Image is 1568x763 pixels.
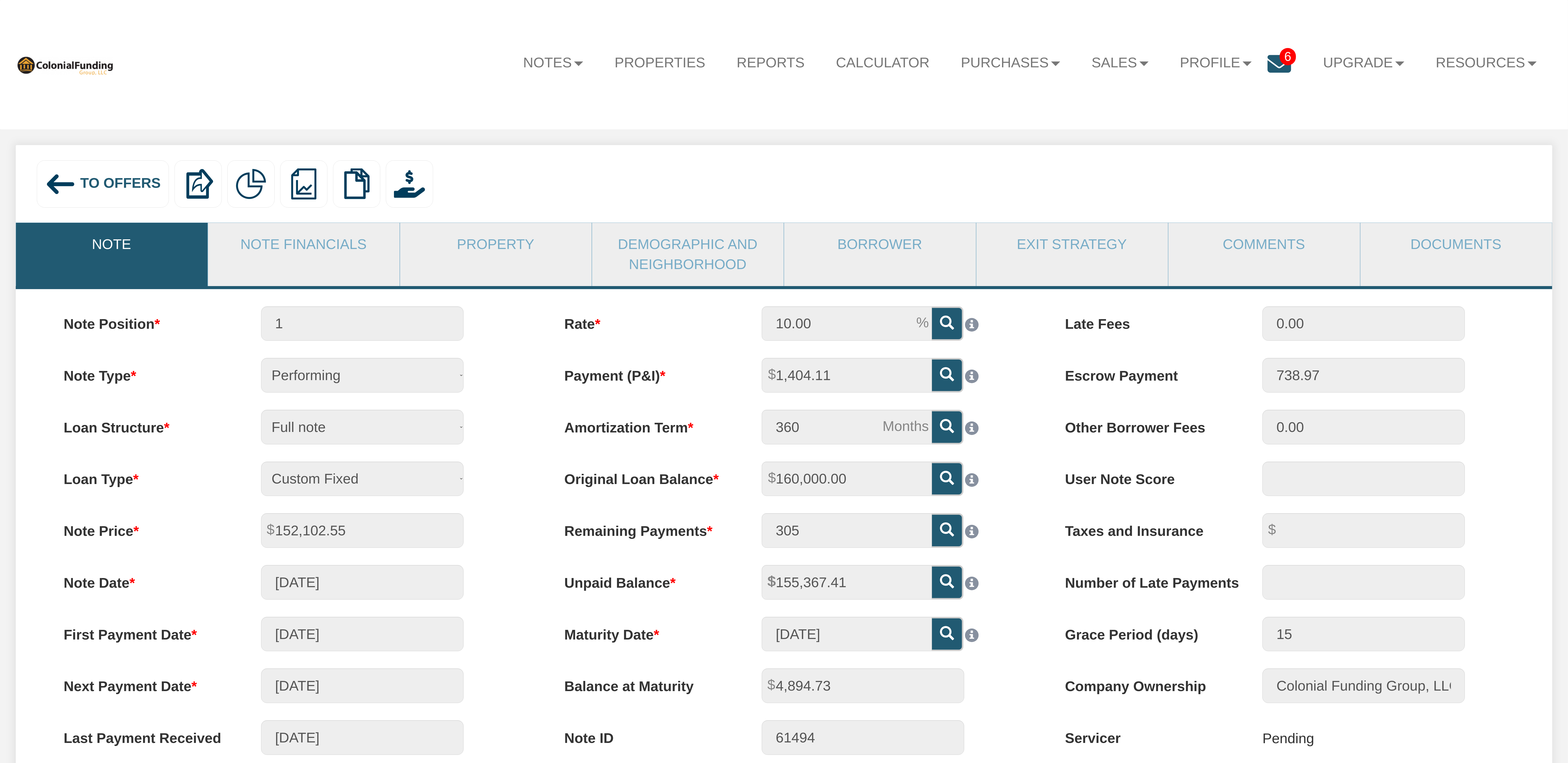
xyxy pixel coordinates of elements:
img: partial.png [235,168,266,199]
label: Note Price [46,513,244,541]
img: copy.png [341,168,372,199]
a: Property [400,223,591,266]
input: MM/DD/YYYY [261,668,464,703]
a: Upgrade [1307,44,1420,82]
label: Remaining Payments [547,513,745,541]
label: Original Loan Balance [547,462,745,490]
a: Resources [1420,44,1553,82]
label: Maturity Date [547,617,745,645]
a: Demographic and Neighborhood [592,223,783,286]
a: Sales [1076,44,1164,82]
label: Note Type [46,358,244,386]
label: Unpaid Balance [547,565,745,593]
input: MM/DD/YYYY [762,617,932,651]
span: To Offers [80,175,161,191]
img: 569736 [16,55,114,75]
label: Next Payment Date [46,668,244,696]
a: 6 [1268,44,1308,91]
img: export.svg [183,168,213,199]
a: Note [16,223,207,266]
input: MM/DD/YYYY [261,565,464,600]
label: Loan Type [46,462,244,490]
label: Other Borrower Fees [1048,410,1245,438]
a: Purchases [945,44,1076,82]
a: Borrower [784,223,975,266]
a: Exit Strategy [976,223,1167,266]
a: Properties [599,44,721,81]
span: 6 [1280,48,1296,65]
label: Taxes and Insurance [1048,513,1245,541]
img: back_arrow_left_icon.svg [45,168,76,200]
label: Note ID [547,720,745,748]
label: Late Fees [1048,306,1245,334]
label: Company Ownership [1048,668,1245,696]
label: Loan Structure [46,410,244,438]
a: Reports [721,44,820,81]
label: Escrow Payment [1048,358,1245,386]
a: Documents [1360,223,1551,266]
label: Amortization Term [547,410,745,438]
label: Payment (P&I) [547,358,745,386]
label: Balance at Maturity [547,668,745,696]
label: Rate [547,306,745,334]
label: Note Date [46,565,244,593]
label: Grace Period (days) [1048,617,1245,645]
label: Last Payment Received [46,720,244,748]
label: First Payment Date [46,617,244,645]
a: Calculator [820,44,945,81]
input: MM/DD/YYYY [261,617,464,651]
img: reports.png [288,168,319,199]
img: purchase_offer.png [394,168,425,199]
a: Notes [508,44,599,82]
input: This field can contain only numeric characters [762,306,932,341]
a: Note Financials [208,223,399,266]
a: Profile [1164,44,1267,82]
div: Pending [1262,720,1314,756]
a: Comments [1168,223,1359,266]
label: Number of Late Payments [1048,565,1245,593]
label: Servicer [1048,720,1245,748]
label: User Note Score [1048,462,1245,490]
input: MM/DD/YYYY [261,720,464,755]
label: Note Position [46,306,244,334]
